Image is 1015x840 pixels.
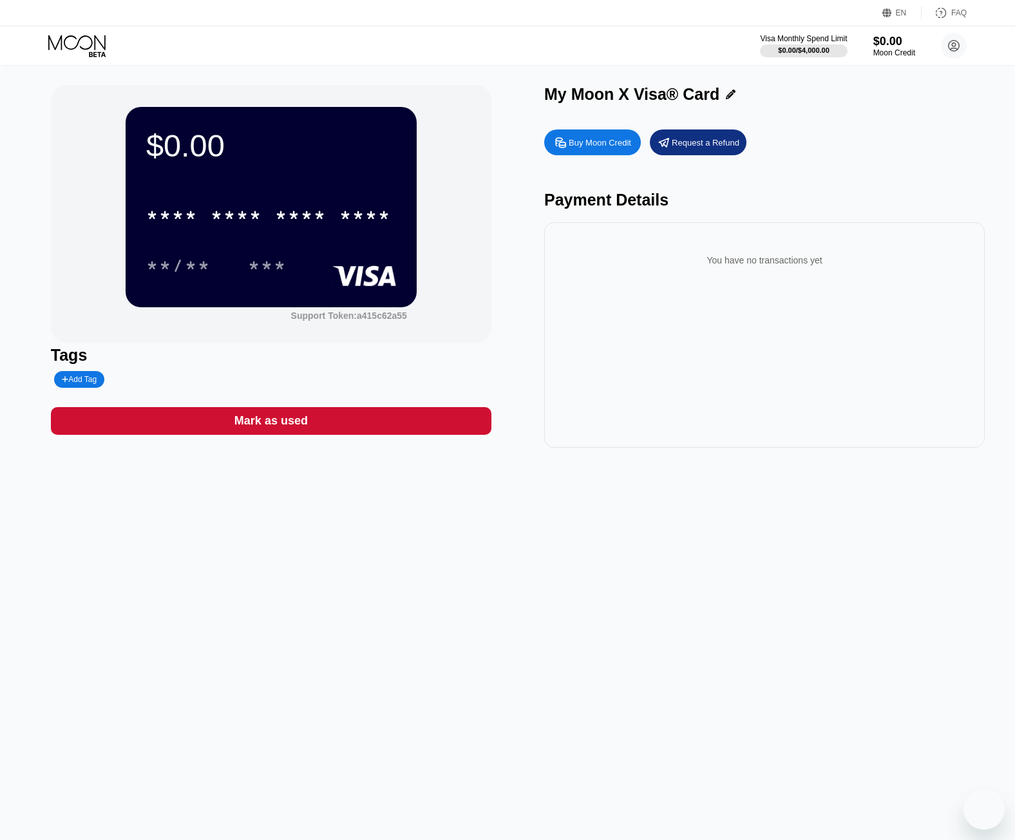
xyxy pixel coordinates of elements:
div: Support Token:a415c62a55 [291,310,407,321]
div: Request a Refund [650,129,746,155]
div: My Moon X Visa® Card [544,85,719,104]
div: $0.00Moon Credit [873,35,915,57]
div: FAQ [951,8,967,17]
div: $0.00 [146,128,396,164]
div: Mark as used [234,414,308,428]
div: Mark as used [51,407,491,435]
div: $0.00 [873,35,915,48]
div: FAQ [922,6,967,19]
div: Visa Monthly Spend Limit [760,34,847,43]
div: Visa Monthly Spend Limit$0.00/$4,000.00 [760,34,847,57]
div: $0.00 / $4,000.00 [778,46,830,54]
div: EN [896,8,907,17]
div: Buy Moon Credit [544,129,641,155]
div: Payment Details [544,191,985,209]
div: Buy Moon Credit [569,137,631,148]
iframe: Button to launch messaging window [963,788,1005,830]
div: Add Tag [54,371,104,388]
div: You have no transactions yet [555,242,974,278]
div: Request a Refund [672,137,739,148]
div: Moon Credit [873,48,915,57]
div: EN [882,6,922,19]
div: Support Token: a415c62a55 [291,310,407,321]
div: Add Tag [62,375,97,384]
div: Tags [51,346,491,365]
